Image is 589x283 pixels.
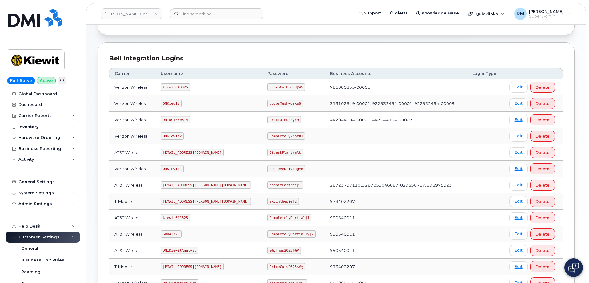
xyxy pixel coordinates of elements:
[324,68,467,79] th: Business Accounts
[354,7,385,19] a: Support
[161,165,184,172] code: OMKiewit1
[109,144,155,161] td: AT&T Wireless
[530,180,555,191] button: Delete
[364,10,381,16] span: Support
[267,83,305,91] code: ZebraCarBread@45
[109,68,155,79] th: Carrier
[509,196,528,207] a: Edit
[324,193,467,210] td: 973402207
[109,79,155,95] td: Verizon Wireless
[535,215,550,221] span: Delete
[267,100,303,107] code: goopsMeshwork$8
[109,95,155,112] td: Verizon Wireless
[109,226,155,242] td: AT&T Wireless
[535,166,550,172] span: Delete
[267,181,303,189] code: rabbitCartree@1
[475,11,498,16] span: Quicklinks
[109,210,155,226] td: AT&T Wireless
[530,212,555,223] button: Delete
[161,132,184,140] code: OMKiewit2
[509,115,528,125] a: Edit
[267,247,301,254] code: S@v!ngs2025!@#
[509,147,528,158] a: Edit
[530,131,555,142] button: Delete
[155,68,262,79] th: Username
[267,214,311,221] code: CompletelyPartial$1
[568,263,579,273] img: Open chat
[535,117,550,123] span: Delete
[535,84,550,90] span: Delete
[267,230,316,238] code: CompletelyPartially$2
[535,264,550,270] span: Delete
[109,128,155,144] td: Verizon Wireless
[161,230,182,238] code: SD042325
[267,198,299,205] code: Skyinthepie!2
[161,263,224,270] code: [EMAIL_ADDRESS][DOMAIN_NAME]
[385,7,412,19] a: Alerts
[509,164,528,174] a: Edit
[530,98,555,109] button: Delete
[161,181,251,189] code: [EMAIL_ADDRESS][PERSON_NAME][DOMAIN_NAME]
[267,263,305,270] code: PriceCuts2025$#@
[509,180,528,191] a: Edit
[530,261,555,272] button: Delete
[324,226,467,242] td: 990540011
[161,247,198,254] code: DMIKiewitAnalyst
[109,161,155,177] td: Verizon Wireless
[516,10,524,18] span: RM
[530,228,555,240] button: Delete
[467,68,504,79] th: Login Type
[161,83,190,91] code: kiewit043025
[510,8,574,20] div: Rachel Miller
[535,248,550,253] span: Delete
[262,68,324,79] th: Password
[535,101,550,107] span: Delete
[535,182,550,188] span: Delete
[509,82,528,93] a: Edit
[101,8,162,19] a: Kiewit Corporation
[267,116,301,123] code: Crucialmuzzy!9
[109,54,563,63] div: Bell Integration Logins
[509,212,528,223] a: Edit
[161,198,251,205] code: [EMAIL_ADDRESS][PERSON_NAME][DOMAIN_NAME]
[530,196,555,207] button: Delete
[530,82,555,93] button: Delete
[509,261,528,272] a: Edit
[535,133,550,139] span: Delete
[161,214,190,221] code: kiewit041825
[395,10,408,16] span: Alerts
[109,177,155,193] td: AT&T Wireless
[530,245,555,256] button: Delete
[464,8,509,20] div: Quicklinks
[535,231,550,237] span: Delete
[267,132,305,140] code: Completelyknot#1
[412,7,463,19] a: Knowledge Base
[324,210,467,226] td: 990540011
[509,245,528,256] a: Edit
[324,95,467,112] td: 313102649-00001, 922932454-00001, 922932454-00009
[509,98,528,109] a: Edit
[529,9,563,14] span: [PERSON_NAME]
[530,114,555,125] button: Delete
[509,229,528,240] a: Edit
[530,163,555,174] button: Delete
[267,149,303,156] code: 3$deskPlantwalk
[324,259,467,275] td: 973402207
[109,193,155,210] td: T-Mobile
[161,149,224,156] code: [EMAIL_ADDRESS][DOMAIN_NAME]
[535,150,550,156] span: Delete
[422,10,459,16] span: Knowledge Base
[324,79,467,95] td: 786080835-00001
[161,116,190,123] code: DMINCVZW0814
[109,259,155,275] td: T-Mobile
[324,177,467,193] td: 287237071101, 287259046887, 829556767, 998975023
[324,242,467,259] td: 990540011
[530,147,555,158] button: Delete
[535,199,550,204] span: Delete
[109,112,155,128] td: Verizon Wireless
[324,112,467,128] td: 442044104-00001, 442044104-00002
[529,14,563,19] span: Super Admin
[267,165,305,172] code: recieveDriving%6
[509,131,528,142] a: Edit
[109,242,155,259] td: AT&T Wireless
